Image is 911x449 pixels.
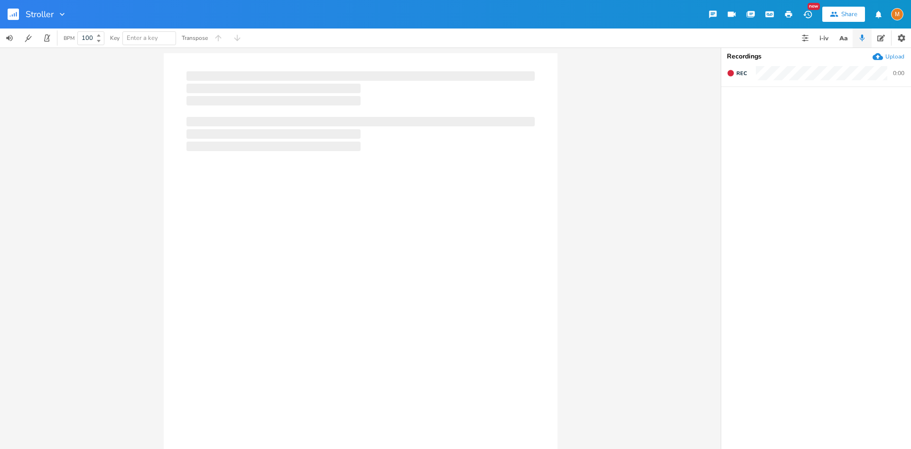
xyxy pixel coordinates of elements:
[110,35,120,41] div: Key
[736,70,747,77] span: Rec
[182,35,208,41] div: Transpose
[26,10,54,19] span: Stroller
[893,70,904,76] div: 0:00
[891,3,903,25] button: M
[822,7,865,22] button: Share
[885,53,904,60] div: Upload
[808,3,820,10] div: New
[727,53,905,60] div: Recordings
[64,36,74,41] div: BPM
[127,34,158,42] span: Enter a key
[841,10,857,19] div: Share
[723,66,751,81] button: Rec
[891,8,903,20] div: Moust Camara
[798,6,817,23] button: New
[873,51,904,62] button: Upload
